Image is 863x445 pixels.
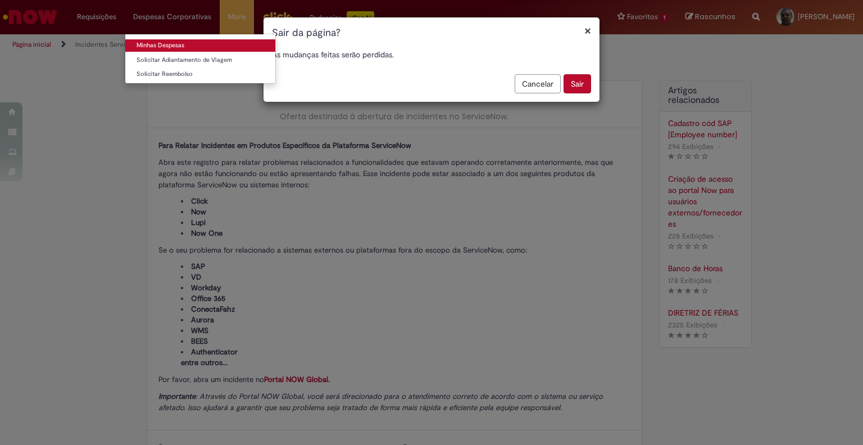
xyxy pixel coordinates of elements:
a: Minhas Despesas [125,39,275,52]
button: Sair [564,74,591,93]
h1: Sair da página? [272,26,591,41]
a: Solicitar Reembolso [125,68,275,80]
p: As mudanças feitas serão perdidas. [272,49,591,60]
button: Fechar modal [584,25,591,37]
a: Solicitar Adiantamento de Viagem [125,54,275,66]
button: Cancelar [515,74,561,93]
ul: Despesas Corporativas [125,34,276,84]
